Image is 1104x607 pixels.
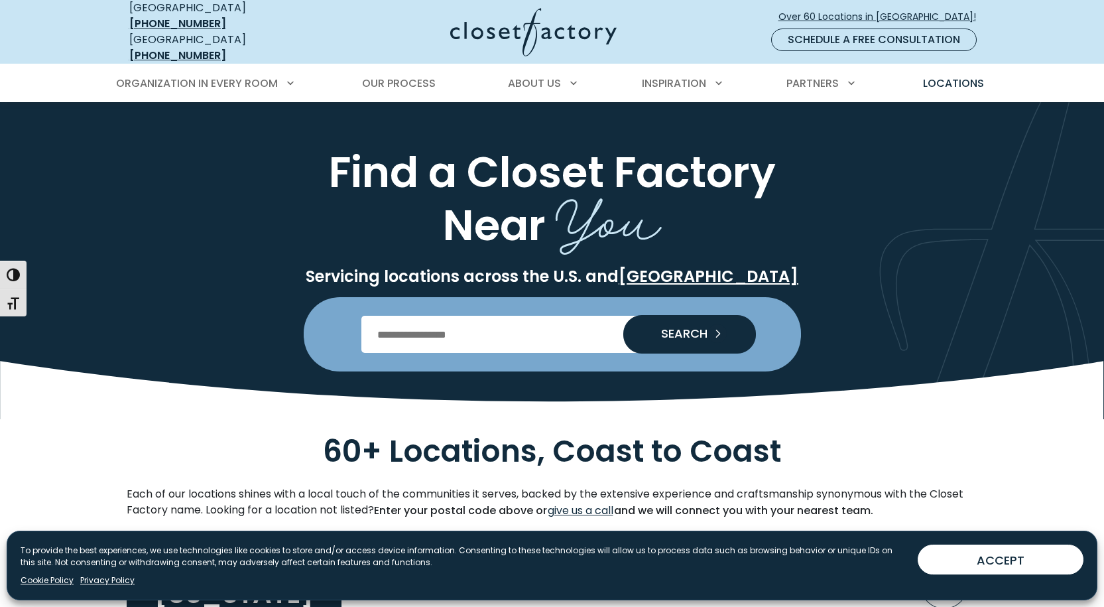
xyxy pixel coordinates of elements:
[443,196,546,255] span: Near
[619,265,798,287] a: [GEOGRAPHIC_DATA]
[127,486,978,519] p: Each of our locations shines with a local touch of the communities it serves, backed by the exten...
[21,545,907,569] p: To provide the best experiences, we use technologies like cookies to store and/or access device i...
[116,76,278,91] span: Organization in Every Room
[127,267,978,287] p: Servicing locations across the U.S. and
[80,574,135,586] a: Privacy Policy
[323,430,781,472] span: 60+ Locations, Coast to Coast
[21,574,74,586] a: Cookie Policy
[556,170,662,260] span: You
[361,316,743,353] input: Enter Postal Code
[778,10,987,24] span: Over 60 Locations in [GEOGRAPHIC_DATA]!
[623,315,756,354] button: Search our Nationwide Locations
[642,76,706,91] span: Inspiration
[374,503,873,518] strong: Enter your postal code above or and we will connect you with your nearest team.
[129,48,226,63] a: [PHONE_NUMBER]
[547,502,614,519] a: give us a call
[778,5,987,29] a: Over 60 Locations in [GEOGRAPHIC_DATA]!
[923,76,984,91] span: Locations
[786,76,839,91] span: Partners
[450,8,617,56] img: Closet Factory Logo
[129,32,322,64] div: [GEOGRAPHIC_DATA]
[650,328,707,340] span: SEARCH
[107,65,998,102] nav: Primary Menu
[918,545,1083,574] button: ACCEPT
[129,16,226,31] a: [PHONE_NUMBER]
[362,76,436,91] span: Our Process
[329,143,776,202] span: Find a Closet Factory
[771,29,977,51] a: Schedule a Free Consultation
[508,76,561,91] span: About Us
